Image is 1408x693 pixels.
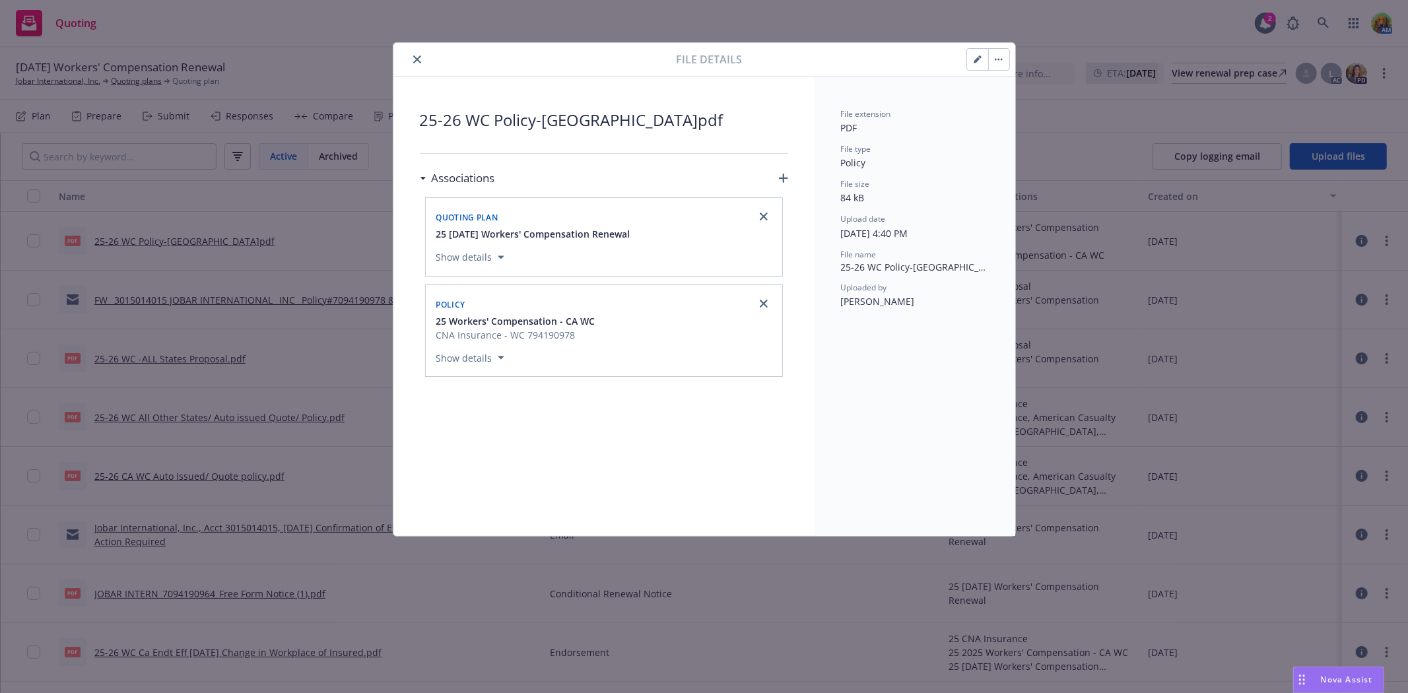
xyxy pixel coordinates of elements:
[841,108,891,119] span: File extension
[841,249,877,260] span: File name
[420,108,788,132] span: 25-26 WC Policy-[GEOGRAPHIC_DATA]pdf
[432,170,495,187] h3: Associations
[1294,667,1310,692] div: Drag to move
[409,51,425,67] button: close
[436,328,595,342] span: CNA Insurance - WC 794190978
[841,191,865,204] span: 84 kB
[756,296,772,312] a: close
[841,295,915,308] span: [PERSON_NAME]
[841,213,886,224] span: Upload date
[841,227,908,240] span: [DATE] 4:40 PM
[436,314,595,328] button: 25 Workers' Compensation - CA WC
[436,227,630,241] button: 25 [DATE] Workers' Compensation Renewal
[841,260,989,274] span: 25-26 WC Policy-[GEOGRAPHIC_DATA]pdf
[841,121,857,134] span: PDF
[756,209,772,224] a: close
[841,282,887,293] span: Uploaded by
[677,51,743,67] span: File details
[841,143,871,154] span: File type
[1293,667,1384,693] button: Nova Assist
[431,350,510,366] button: Show details
[436,212,498,223] span: Quoting plan
[436,299,465,310] span: Policy
[420,170,495,187] div: Associations
[1321,674,1373,685] span: Nova Assist
[841,156,866,169] span: Policy
[841,178,870,189] span: File size
[431,249,510,265] button: Show details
